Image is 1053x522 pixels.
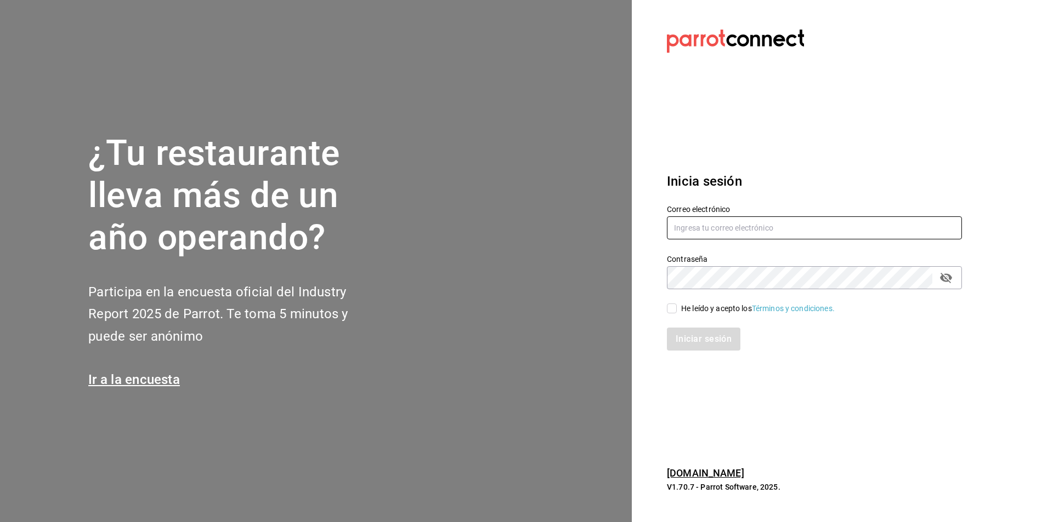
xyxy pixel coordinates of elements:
[667,255,962,263] label: Contraseña
[752,304,835,313] a: Términos y condiciones.
[667,481,962,492] p: V1.70.7 - Parrot Software, 2025.
[667,467,744,479] a: [DOMAIN_NAME]
[667,205,962,213] label: Correo electrónico
[681,303,835,314] div: He leído y acepto los
[88,372,180,387] a: Ir a la encuesta
[667,171,962,191] h3: Inicia sesión
[88,281,384,348] h2: Participa en la encuesta oficial del Industry Report 2025 de Parrot. Te toma 5 minutos y puede se...
[88,133,384,259] h1: ¿Tu restaurante lleva más de un año operando?
[937,268,955,287] button: passwordField
[667,216,962,239] input: Ingresa tu correo electrónico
